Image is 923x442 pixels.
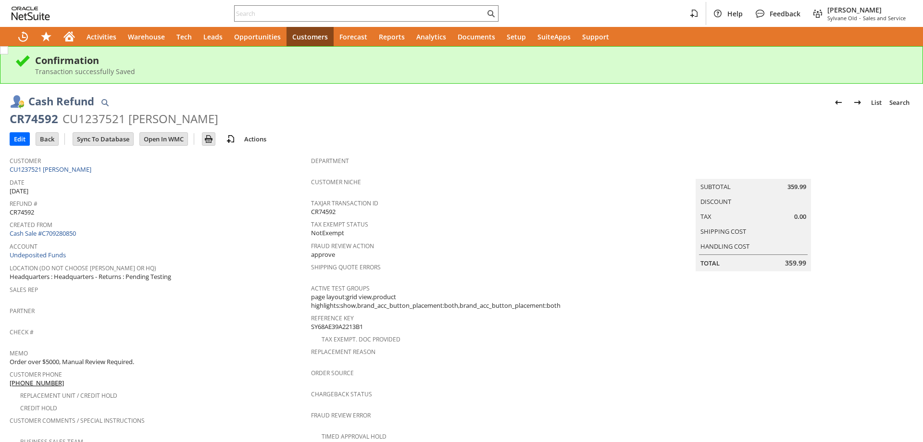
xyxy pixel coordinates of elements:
span: Activities [87,32,116,41]
span: Forecast [339,32,367,41]
div: Transaction successfully Saved [35,67,908,76]
span: [PERSON_NAME] [827,5,906,14]
a: Subtotal [700,182,731,191]
div: CU1237521 [PERSON_NAME] [62,111,218,126]
a: Reports [373,27,411,46]
a: [PHONE_NUMBER] [10,379,64,387]
input: Sync To Database [73,133,133,145]
span: Leads [203,32,223,41]
a: Active Test Groups [311,284,370,292]
h1: Cash Refund [28,93,94,109]
span: 359.99 [787,182,806,191]
a: Refund # [10,200,37,208]
a: Date [10,178,25,187]
span: CR74592 [311,207,336,216]
a: Created From [10,221,52,229]
a: Opportunities [228,27,287,46]
span: Sylvane Old [827,14,857,22]
span: page layout:grid view,product highlights:show,brand_acc_button_placement:both,brand_acc_button_pl... [311,292,608,310]
a: Replacement Unit / Credit Hold [20,391,117,400]
a: Shipping Cost [700,227,746,236]
span: CR74592 [10,208,34,217]
input: Edit [10,133,29,145]
a: Timed Approval Hold [322,432,387,441]
a: Credit Hold [20,404,57,412]
a: Department [311,157,349,165]
a: Leads [198,27,228,46]
a: Reference Key [311,314,354,322]
a: Cash Sale #C709280850 [10,229,76,238]
span: Reports [379,32,405,41]
span: Sales and Service [863,14,906,22]
a: Customer Comments / Special Instructions [10,417,145,425]
span: Help [727,9,743,18]
svg: Recent Records [17,31,29,42]
svg: Search [485,8,497,19]
span: - [859,14,861,22]
a: Fraud Review Action [311,242,374,250]
span: [DATE] [10,187,28,196]
a: Partner [10,307,35,315]
span: Order over $5000, Manual Review Required. [10,357,134,366]
img: Quick Find [99,97,111,108]
a: Check # [10,328,34,336]
svg: logo [12,7,50,20]
a: Replacement reason [311,348,375,356]
a: Total [700,259,720,267]
a: Analytics [411,27,452,46]
a: Recent Records [12,27,35,46]
a: Customer Phone [10,370,62,379]
a: Actions [240,135,270,143]
a: Customer Niche [311,178,361,186]
span: approve [311,250,335,259]
span: Warehouse [128,32,165,41]
span: Support [582,32,609,41]
input: Print [202,133,215,145]
a: Search [886,95,913,110]
a: Discount [700,197,731,206]
a: Chargeback Status [311,390,372,398]
a: Setup [501,27,532,46]
a: Tax Exempt. Doc Provided [322,335,400,343]
span: Feedback [770,9,800,18]
a: Memo [10,349,28,357]
a: Warehouse [122,27,171,46]
span: SuiteApps [537,32,571,41]
span: 0.00 [794,212,806,221]
a: Forecast [334,27,373,46]
img: Next [852,97,863,108]
a: Tax [700,212,711,221]
a: Tech [171,27,198,46]
a: TaxJar Transaction ID [311,199,378,207]
a: CU1237521 [PERSON_NAME] [10,165,94,174]
img: add-record.svg [225,133,237,145]
a: Shipping Quote Errors [311,263,381,271]
input: Search [235,8,485,19]
a: Activities [81,27,122,46]
span: Analytics [416,32,446,41]
svg: Home [63,31,75,42]
a: Support [576,27,615,46]
img: Print [203,133,214,145]
svg: Shortcuts [40,31,52,42]
a: List [867,95,886,110]
div: CR74592 [10,111,58,126]
a: Sales Rep [10,286,38,294]
span: Documents [458,32,495,41]
a: SuiteApps [532,27,576,46]
a: Customer [10,157,41,165]
div: Confirmation [35,54,908,67]
a: Undeposited Funds [10,251,66,259]
span: 359.99 [785,258,806,268]
a: Documents [452,27,501,46]
a: Account [10,242,37,251]
span: Headquarters : Headquarters - Returns : Pending Testing [10,272,171,281]
img: Previous [833,97,844,108]
span: Setup [507,32,526,41]
a: Customers [287,27,334,46]
a: Order Source [311,369,354,377]
a: Home [58,27,81,46]
a: Location (Do Not choose [PERSON_NAME] or HQ) [10,264,156,272]
span: Tech [176,32,192,41]
a: Tax Exempt Status [311,220,368,228]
